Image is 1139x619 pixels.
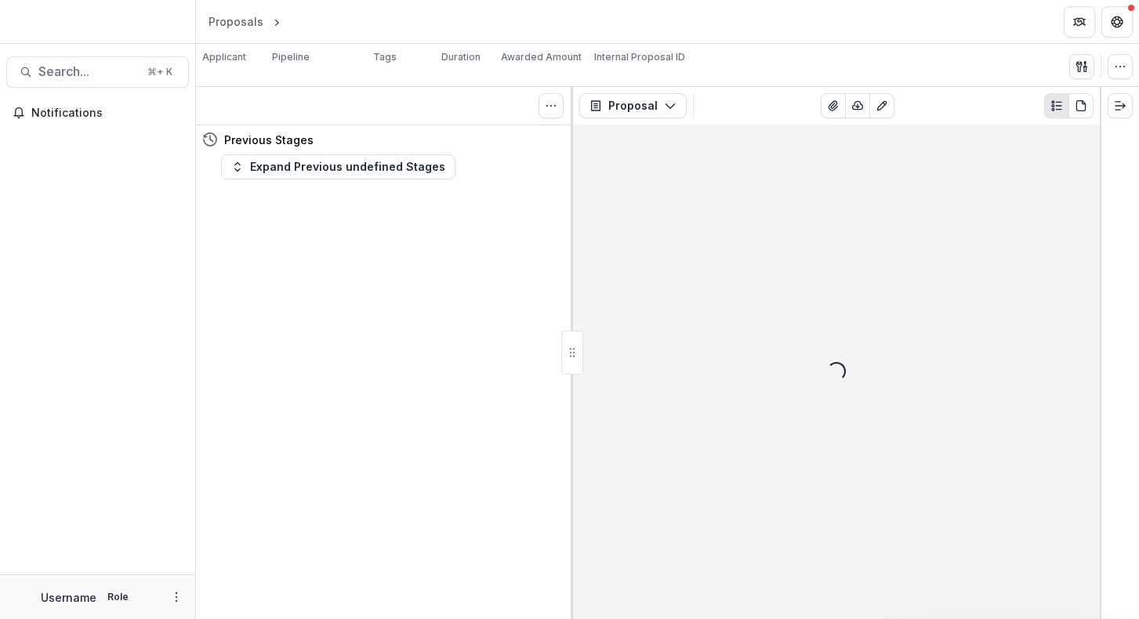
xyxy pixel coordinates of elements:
p: Tags [373,50,397,64]
button: Search... [6,56,189,88]
button: Plaintext view [1044,93,1069,118]
div: ⌘ + K [144,63,176,81]
button: More [167,588,186,606]
div: Proposals [209,13,263,30]
button: Toggle View Cancelled Tasks [539,93,564,118]
button: Edit as form [869,93,894,118]
span: Search... [38,64,138,79]
p: Pipeline [272,50,310,64]
h4: Previous Stages [224,132,314,148]
span: Notifications [31,107,183,120]
p: Username [41,589,96,606]
button: Expand Previous undefined Stages [221,154,455,179]
button: View Attached Files [821,93,846,118]
button: PDF view [1068,93,1094,118]
button: Proposal [579,93,687,118]
p: Applicant [202,50,246,64]
p: Internal Proposal ID [594,50,685,64]
p: Role [103,590,133,604]
a: Proposals [202,10,270,33]
p: Duration [441,50,481,64]
button: Expand right [1108,93,1133,118]
nav: breadcrumb [202,10,350,33]
button: Partners [1064,6,1095,38]
button: Get Help [1101,6,1133,38]
button: Notifications [6,100,189,125]
p: Awarded Amount [501,50,582,64]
